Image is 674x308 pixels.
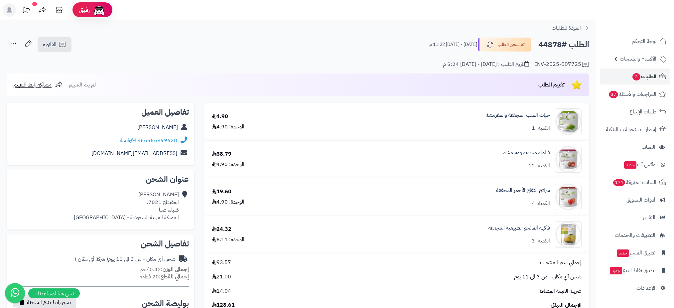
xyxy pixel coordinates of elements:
span: وآتس آب [623,160,655,169]
span: مشاركة رابط التقييم [13,81,52,89]
small: 20 قطعة [140,273,189,281]
a: تطبيق نقاط البيعجديد [600,262,670,278]
span: السلات المتروكة [612,178,656,187]
span: تطبيق المتجر [616,248,655,257]
a: مشاركة رابط التقييم [13,81,63,89]
span: تقييم الطلب [538,81,565,89]
span: 93.57 [212,259,231,266]
span: ( شركة أي مكان ) [75,255,108,263]
a: الفاتورة [38,37,71,52]
a: [EMAIL_ADDRESS][DOMAIN_NAME] [91,149,177,157]
a: تطبيق المتجرجديد [600,245,670,261]
div: 10 [32,2,37,6]
h2: عنوان الشحن [12,175,189,183]
span: ضريبة القيمة المضافة [539,287,582,295]
a: الإعدادات [600,280,670,296]
a: التقارير [600,210,670,226]
h2: بوليصة الشحن [142,299,189,307]
div: الكمية: 3 [532,237,550,245]
a: حبات العنب المجففة والمقرمشة [486,111,550,119]
div: الوحدة: 8.11 [212,236,244,243]
a: شرائح التفاح الأحمر المجففة [496,187,550,194]
span: 14.04 [212,287,231,295]
span: أدوات التسويق [626,195,655,205]
a: لوحة التحكم [600,33,670,49]
a: أدوات التسويق [600,192,670,208]
strong: إجمالي القطع: [159,273,189,281]
span: جديد [617,249,629,257]
div: [PERSON_NAME] المقيطع 7021، ضباء، ضبا‎ المملكة العربية السعودية - [GEOGRAPHIC_DATA] [74,191,179,221]
div: الكمية: 4 [532,200,550,207]
span: الأقسام والمنتجات [620,54,656,64]
span: العملاء [642,142,655,152]
span: الفاتورة [43,41,57,49]
span: التقارير [643,213,655,222]
a: العملاء [600,139,670,155]
div: INV-2025-007725 [535,61,589,69]
div: الوحدة: 4.90 [212,161,244,168]
h2: الطلب #44878 [538,38,589,52]
a: وآتس آبجديد [600,157,670,173]
span: نسخ رابط تتبع الشحنة [27,298,71,306]
h2: تفاصيل الشحن [12,240,189,248]
div: الوحدة: 4.90 [212,123,244,131]
a: المراجعات والأسئلة37 [600,86,670,102]
a: تحديثات المنصة [18,3,34,18]
span: طلبات الإرجاع [629,107,656,116]
img: ai-face.png [92,3,106,17]
span: المراجعات والأسئلة [608,89,656,99]
span: 21.00 [212,273,231,281]
span: إجمالي سعر المنتجات [540,259,582,266]
img: logo-2.png [629,15,668,29]
div: 4.90 [212,113,228,120]
button: تم شحن الطلب [478,38,531,52]
small: [DATE] - [DATE] 11:22 م [429,41,477,48]
span: رفيق [79,6,90,14]
span: لوحة التحكم [632,37,656,46]
img: 1646021342-Greenday%20Apple%20Front-90x90.jpg [555,184,581,210]
a: الطلبات2 [600,69,670,84]
div: الوحدة: 4.90 [212,198,244,206]
div: تاريخ الطلب : [DATE] - [DATE] 5:24 م [443,61,529,68]
span: 174 [613,179,625,187]
a: [PERSON_NAME] [137,123,178,131]
span: جديد [624,161,636,169]
a: فاكهة المانجو الطبيعية المجففة [488,224,550,232]
span: شحن أي مكان - من 3 الى 11 يوم [514,273,582,281]
a: 966556999628 [137,136,177,144]
span: جديد [610,267,622,274]
span: التطبيقات والخدمات [615,231,655,240]
span: 2 [632,73,641,81]
strong: إجمالي الوزن: [161,265,189,273]
img: 1646160451-Greenday%20Grape%20Front-90x90.jpg [555,108,581,135]
a: طلبات الإرجاع [600,104,670,120]
a: واتساب [116,136,136,144]
span: الإعدادات [636,283,655,293]
a: السلات المتروكة174 [600,174,670,190]
span: 37 [609,91,618,98]
span: تطبيق نقاط البيع [609,266,655,275]
h2: تفاصيل العميل [12,108,189,116]
a: فراولة مجففة ومقرمشة [503,149,550,157]
div: 24.32 [212,226,231,233]
a: العودة للطلبات [552,24,589,32]
span: لم يتم التقييم [69,81,96,89]
div: الكمية: 1 [532,124,550,132]
img: 1646195091-Greenday%20Mango%20Front-90x90.jpg [555,221,581,248]
a: التطبيقات والخدمات [600,227,670,243]
img: 1646393620-Greenday%20Strawberry%20Front-90x90.jpg [555,146,581,173]
span: الطلبات [632,72,656,81]
small: 0.42 كجم [140,265,189,273]
span: العودة للطلبات [552,24,581,32]
div: الكمية: 12 [528,162,550,170]
div: شحن أي مكان - من 3 الى 11 يوم [75,255,176,263]
span: إشعارات التحويلات البنكية [606,125,656,134]
a: إشعارات التحويلات البنكية [600,121,670,137]
div: 19.60 [212,188,231,196]
div: 58.79 [212,150,231,158]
